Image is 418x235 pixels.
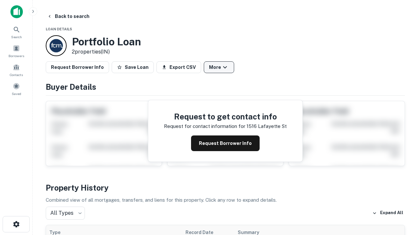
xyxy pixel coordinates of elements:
a: Contacts [2,61,31,79]
button: Save Loan [112,61,154,73]
button: Export CSV [156,61,201,73]
button: Expand All [371,208,405,218]
h4: Buyer Details [46,81,405,93]
h3: Portfolio Loan [72,36,141,48]
img: capitalize-icon.png [10,5,23,18]
span: Loan Details [46,27,72,31]
p: 2 properties (IN) [72,48,141,56]
button: Back to search [44,10,92,22]
span: Contacts [10,72,23,77]
p: Combined view of all mortgages, transfers, and liens for this property. Click any row to expand d... [46,196,405,204]
a: Saved [2,80,31,98]
div: All Types [46,207,85,220]
button: Request Borrower Info [46,61,109,73]
span: Saved [12,91,21,96]
p: Request for contact information for [164,122,245,130]
button: Request Borrower Info [191,135,260,151]
iframe: Chat Widget [385,183,418,214]
a: Borrowers [2,42,31,60]
span: Search [11,34,22,39]
h4: Request to get contact info [164,111,287,122]
p: 1516 lafayette st [247,122,287,130]
span: Borrowers [8,53,24,58]
h4: Property History [46,182,405,194]
button: More [204,61,234,73]
a: Search [2,23,31,41]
